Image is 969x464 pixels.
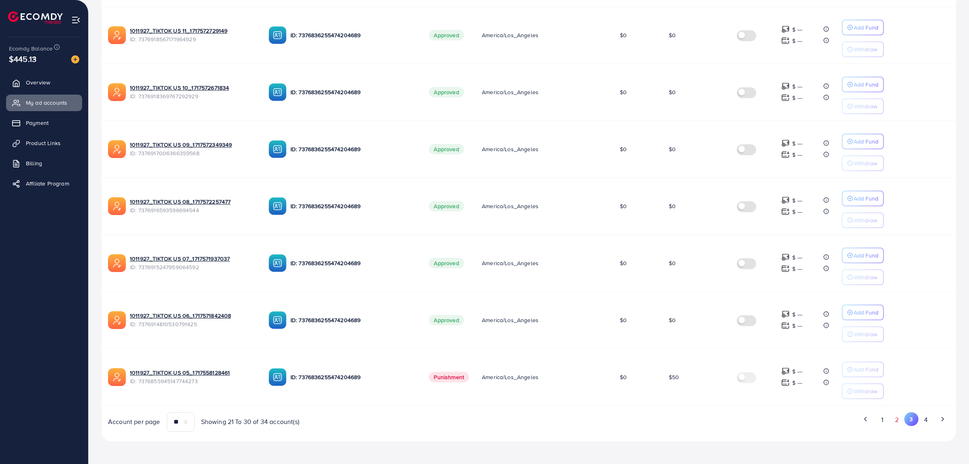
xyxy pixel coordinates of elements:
[781,264,790,273] img: top-up amount
[130,255,230,263] a: 1011927_TIKTOK US 07_1717571937037
[620,145,627,153] span: $0
[269,197,286,215] img: ic-ba-acc.ded83a64.svg
[269,254,286,272] img: ic-ba-acc.ded83a64.svg
[842,213,884,228] button: Withdraw
[669,373,679,381] span: $50
[71,15,81,25] img: menu
[792,139,802,148] p: $ ---
[108,417,160,426] span: Account per page
[269,140,286,158] img: ic-ba-acc.ded83a64.svg
[290,144,416,154] p: ID: 7376836255474204689
[130,369,230,377] a: 1011927_TIKTOK US 05_1717558128461
[482,373,539,381] span: America/Los_Angeles
[792,253,802,262] p: $ ---
[781,25,790,34] img: top-up amount
[108,254,126,272] img: ic-ads-acc.e4c84228.svg
[6,175,82,192] a: Affiliate Program
[781,82,790,91] img: top-up amount
[854,44,877,54] p: Withdraw
[859,412,873,426] button: Go to previous page
[130,206,256,214] span: ID: 7376916593596694544
[842,248,884,263] button: Add Fund
[792,310,802,319] p: $ ---
[842,191,884,206] button: Add Fund
[130,141,232,149] a: 1011927_TIKTOK US 09_1717572349349
[26,159,42,167] span: Billing
[9,44,53,53] span: Ecomdy Balance
[854,101,877,111] p: Withdraw
[781,139,790,148] img: top-up amount
[130,27,227,35] a: 1011927_TIKTOK US 11_1717572729149
[792,82,802,91] p: $ ---
[6,115,82,131] a: Payment
[669,145,676,153] span: $0
[854,329,877,339] p: Withdraw
[854,215,877,225] p: Withdraw
[290,258,416,268] p: ID: 7376836255474204689
[130,312,231,320] a: 1011927_TIKTOK US 06_1717571842408
[781,253,790,262] img: top-up amount
[269,368,286,386] img: ic-ba-acc.ded83a64.svg
[130,263,256,271] span: ID: 7376915247959064592
[620,202,627,210] span: $0
[8,11,63,24] img: logo
[26,139,61,147] span: Product Links
[781,378,790,387] img: top-up amount
[269,26,286,44] img: ic-ba-acc.ded83a64.svg
[842,99,884,114] button: Withdraw
[108,311,126,329] img: ic-ads-acc.e4c84228.svg
[429,201,464,211] span: Approved
[792,25,802,34] p: $ ---
[6,155,82,171] a: Billing
[842,42,884,57] button: Withdraw
[429,315,464,325] span: Approved
[482,202,539,210] span: America/Los_Angeles
[482,316,539,324] span: America/Los_Angeles
[535,412,950,427] ul: Pagination
[781,207,790,216] img: top-up amount
[482,88,539,96] span: America/Los_Angeles
[792,367,802,376] p: $ ---
[842,134,884,149] button: Add Fund
[792,36,802,46] p: $ ---
[201,417,299,426] span: Showing 21 To 30 of 34 account(s)
[429,87,464,97] span: Approved
[792,321,802,331] p: $ ---
[669,31,676,39] span: $0
[429,30,464,40] span: Approved
[130,377,256,385] span: ID: 7376855945147744273
[130,369,256,385] div: <span class='underline'>1011927_TIKTOK US 05_1717558128461</span></br>7376855945147744273
[130,198,256,214] div: <span class='underline'>1011927_TIKTOK US 08_1717572257477</span></br>7376916593596694544
[130,84,229,92] a: 1011927_TIKTOK US 10_1717572671834
[854,23,878,32] p: Add Fund
[842,384,884,399] button: Withdraw
[792,207,802,217] p: $ ---
[290,201,416,211] p: ID: 7376836255474204689
[130,198,231,206] a: 1011927_TIKTOK US 08_1717572257477
[130,84,256,100] div: <span class='underline'>1011927_TIKTOK US 10_1717572671834</span></br>7376918369767292929
[854,365,878,374] p: Add Fund
[6,95,82,111] a: My ad accounts
[854,158,877,168] p: Withdraw
[290,30,416,40] p: ID: 7376836255474204689
[429,144,464,154] span: Approved
[6,74,82,91] a: Overview
[71,55,79,63] img: image
[130,27,256,43] div: <span class='underline'>1011927_TIKTOK US 11_1717572729149</span></br>7376918567171964929
[26,179,69,188] span: Affiliate Program
[620,373,627,381] span: $0
[130,141,256,157] div: <span class='underline'>1011927_TIKTOK US 09_1717572349349</span></br>7376917006366359568
[108,197,126,215] img: ic-ads-acc.e4c84228.svg
[875,412,889,427] button: Go to page 1
[669,88,676,96] span: $0
[130,35,256,43] span: ID: 7376918567171964929
[890,412,904,427] button: Go to page 2
[108,368,126,386] img: ic-ads-acc.e4c84228.svg
[26,78,50,86] span: Overview
[842,305,884,320] button: Add Fund
[269,311,286,329] img: ic-ba-acc.ded83a64.svg
[620,259,627,267] span: $0
[842,20,884,35] button: Add Fund
[781,36,790,45] img: top-up amount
